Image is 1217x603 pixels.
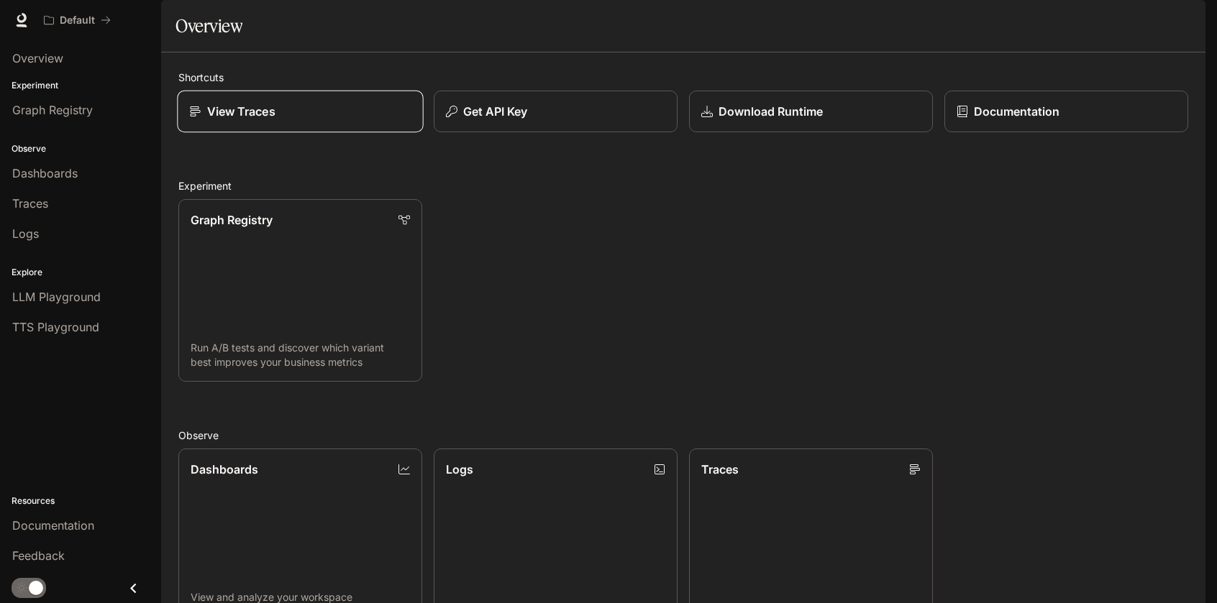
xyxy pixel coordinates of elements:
[178,428,1188,443] h2: Observe
[191,211,273,229] p: Graph Registry
[944,91,1188,132] a: Documentation
[191,461,258,478] p: Dashboards
[191,341,410,369] p: Run A/B tests and discover which variant best improves your business metrics
[178,178,1188,193] h2: Experiment
[974,103,1059,120] p: Documentation
[434,91,678,132] button: Get API Key
[178,199,422,382] a: Graph RegistryRun A/B tests and discover which variant best improves your business metrics
[177,91,423,133] a: View Traces
[37,6,117,34] button: All workspaces
[701,461,739,478] p: Traces
[207,103,275,120] p: View Traces
[178,70,1188,85] h2: Shortcuts
[719,103,823,120] p: Download Runtime
[60,14,95,27] p: Default
[176,11,242,40] h1: Overview
[463,103,527,120] p: Get API Key
[689,91,933,132] a: Download Runtime
[446,461,473,478] p: Logs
